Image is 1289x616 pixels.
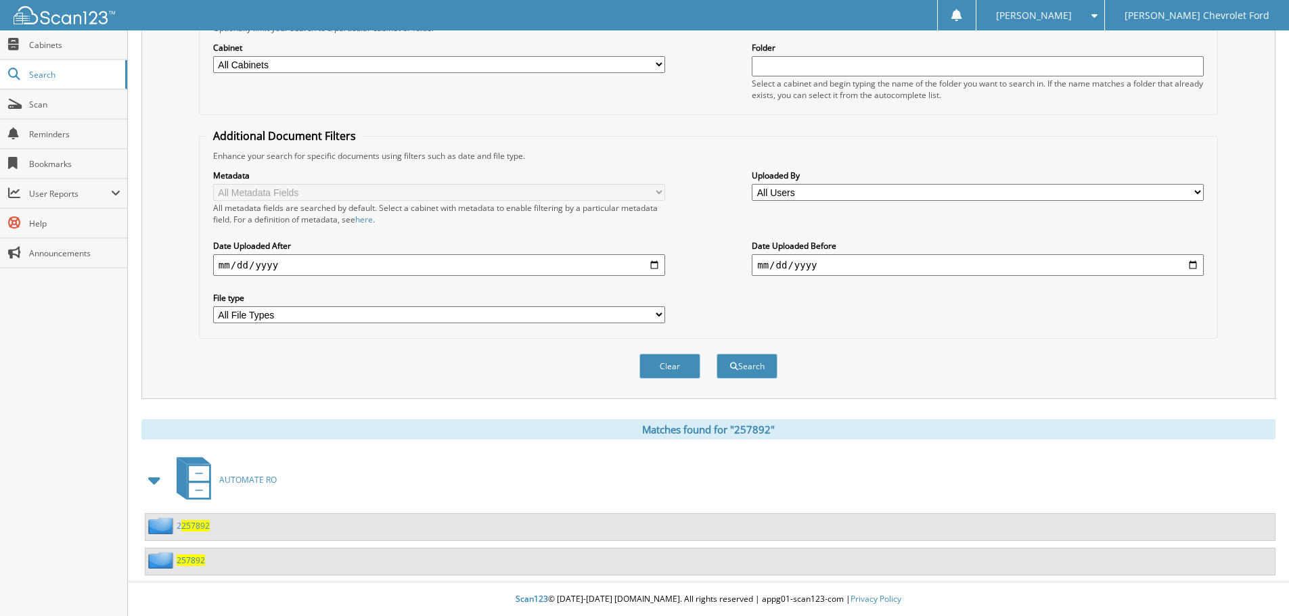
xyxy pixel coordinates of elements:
input: start [213,254,665,276]
a: 2257892 [177,520,210,531]
a: 257892 [177,554,205,566]
div: All metadata fields are searched by default. Select a cabinet with metadata to enable filtering b... [213,202,665,225]
label: Metadata [213,170,665,181]
span: AUTOMATE RO [219,474,277,485]
legend: Additional Document Filters [206,128,363,143]
label: Cabinet [213,42,665,53]
label: Date Uploaded After [213,240,665,252]
span: Bookmarks [29,158,120,170]
iframe: Chat Widget [1221,551,1289,616]
span: Scan [29,99,120,110]
label: Uploaded By [752,170,1204,181]
label: Date Uploaded Before [752,240,1204,252]
img: folder2.png [148,552,177,569]
span: Search [29,69,118,80]
a: Privacy Policy [851,593,901,605]
div: Enhance your search for specific documents using filters such as date and file type. [206,150,1211,162]
button: Search [717,354,777,379]
span: User Reports [29,188,111,199]
span: Scan123 [516,593,548,605]
span: Help [29,218,120,229]
button: Clear [639,354,700,379]
div: Matches found for "257892" [141,419,1275,440]
span: Cabinets [29,39,120,51]
span: [PERSON_NAME] [996,11,1072,20]
a: AUTOMATE RO [168,453,277,506]
img: folder2.png [148,517,177,534]
span: [PERSON_NAME] Chevrolet Ford [1125,11,1269,20]
span: Announcements [29,247,120,259]
span: 257892 [181,520,210,531]
img: scan123-logo-white.svg [14,6,115,24]
div: Select a cabinet and begin typing the name of the folder you want to search in. If the name match... [752,78,1204,101]
input: end [752,254,1204,276]
label: Folder [752,42,1204,53]
span: Reminders [29,128,120,140]
a: here [355,214,373,225]
label: File type [213,292,665,304]
div: © [DATE]-[DATE] [DOMAIN_NAME]. All rights reserved | appg01-scan123-com | [128,583,1289,616]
